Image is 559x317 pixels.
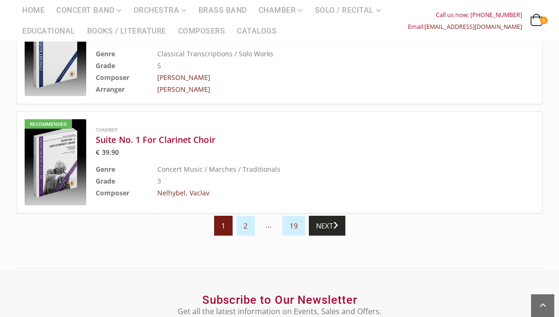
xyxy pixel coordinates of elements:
[152,306,407,317] p: Get all the latest information on Events, Sales and Offers.
[231,21,282,42] a: Catalogs
[157,48,487,60] td: Classical Transcriptions / Solo Works
[157,175,487,187] td: 3
[96,73,129,82] b: Composer
[157,60,487,71] td: 5
[81,21,172,42] a: Books / Literature
[96,148,99,157] span: €
[96,61,115,70] b: Grade
[259,215,279,235] span: …
[17,21,81,42] a: Educational
[214,216,233,236] span: 1
[172,21,231,42] a: Composers
[96,49,115,58] b: Genre
[157,188,209,197] a: Nelhybel, Vaclav
[96,126,117,133] a: Chamber
[96,188,129,197] b: Composer
[96,134,487,145] a: Suite No. 1 For Clarinet Choir
[96,176,115,185] b: Grade
[96,148,119,157] bdi: 39.90
[236,216,255,236] a: 2
[25,119,86,205] a: Recommended
[309,216,345,236] a: Next
[96,165,115,174] b: Genre
[157,85,210,94] a: [PERSON_NAME]
[424,23,522,31] a: [EMAIL_ADDRESS][DOMAIN_NAME]
[282,216,305,236] a: 19
[152,293,407,307] h2: Subscribe to Our Newsletter
[157,163,487,175] td: Concert Music / Marches / Traditionals
[96,85,125,94] b: Arranger
[157,73,210,82] a: [PERSON_NAME]
[540,17,548,24] span: 0
[408,21,522,33] div: Email:
[408,9,522,21] div: Call us now: [PHONE_NUMBER]
[25,119,72,129] div: Recommended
